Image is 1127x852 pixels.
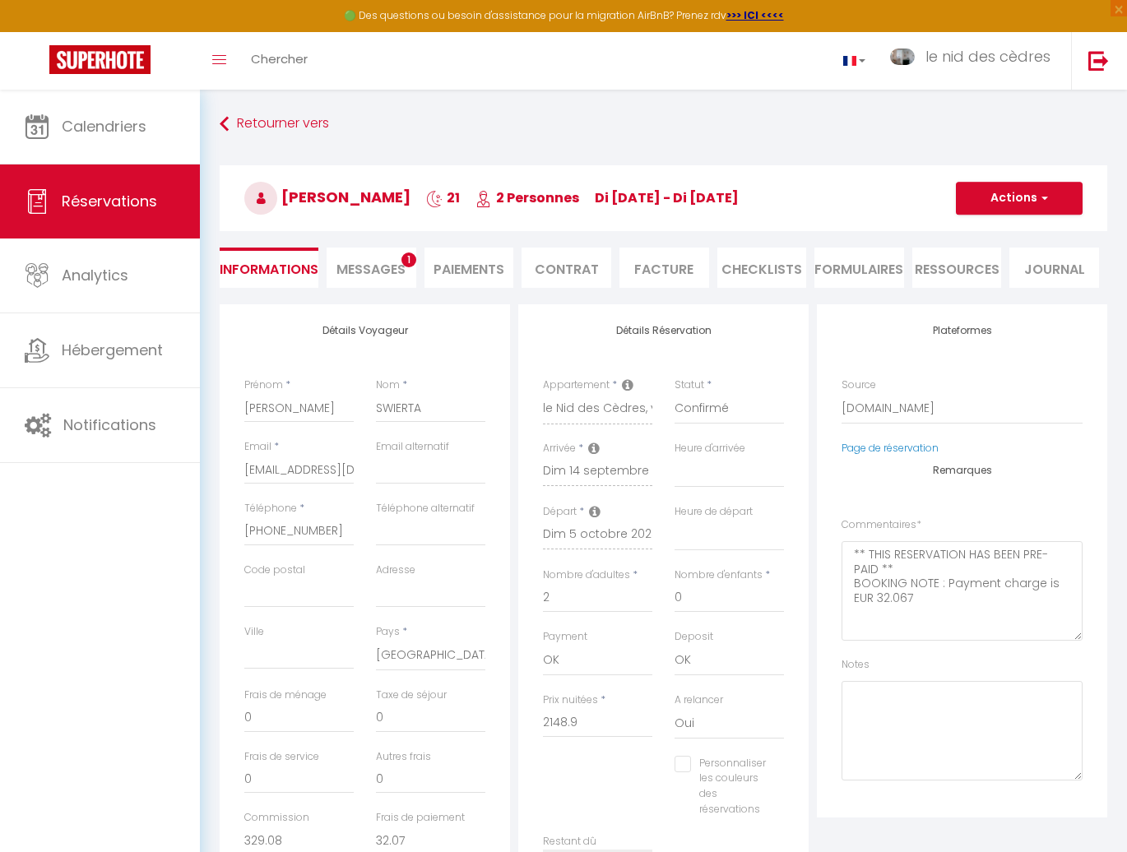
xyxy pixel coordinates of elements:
[912,248,1002,288] li: Ressources
[956,182,1083,215] button: Actions
[522,248,611,288] li: Contrat
[244,325,485,336] h4: Détails Voyageur
[878,32,1071,90] a: ... le nid des cèdres
[543,567,630,583] label: Nombre d'adultes
[424,248,514,288] li: Paiements
[543,629,587,645] label: Payment
[1009,248,1099,288] li: Journal
[675,567,763,583] label: Nombre d'enfants
[376,810,465,826] label: Frais de paiement
[675,441,745,456] label: Heure d'arrivée
[543,325,784,336] h4: Détails Réservation
[62,265,128,285] span: Analytics
[244,688,327,703] label: Frais de ménage
[244,439,271,455] label: Email
[842,657,870,673] label: Notes
[376,688,447,703] label: Taxe de séjour
[376,377,400,393] label: Nom
[543,834,596,850] label: Restant dû
[49,45,151,74] img: Super Booking
[376,624,400,640] label: Pays
[842,517,921,533] label: Commentaires
[426,188,460,207] span: 21
[244,377,283,393] label: Prénom
[543,441,576,456] label: Arrivée
[675,629,713,645] label: Deposit
[251,50,308,67] span: Chercher
[675,692,723,708] label: A relancer
[244,187,410,207] span: [PERSON_NAME]
[543,377,610,393] label: Appartement
[376,501,475,516] label: Téléphone alternatif
[62,340,163,360] span: Hébergement
[244,563,305,578] label: Code postal
[475,188,579,207] span: 2 Personnes
[842,465,1083,476] h4: Remarques
[675,504,753,520] label: Heure de départ
[675,377,704,393] label: Statut
[244,624,264,640] label: Ville
[244,501,297,516] label: Téléphone
[726,8,784,22] a: >>> ICI <<<<
[244,749,319,765] label: Frais de service
[336,260,406,279] span: Messages
[63,414,156,435] span: Notifications
[220,248,318,288] li: Informations
[239,32,320,90] a: Chercher
[842,377,876,393] label: Source
[62,191,157,211] span: Réservations
[244,810,309,826] label: Commission
[814,248,904,288] li: FORMULAIRES
[220,109,1107,139] a: Retourner vers
[376,563,415,578] label: Adresse
[1088,50,1109,71] img: logout
[691,756,766,817] label: Personnaliser les couleurs des réservations
[595,188,739,207] span: di [DATE] - di [DATE]
[842,325,1083,336] h4: Plateformes
[376,749,431,765] label: Autres frais
[401,252,416,267] span: 1
[376,439,449,455] label: Email alternatif
[717,248,807,288] li: CHECKLISTS
[842,441,939,455] a: Page de réservation
[543,692,598,708] label: Prix nuitées
[543,504,577,520] label: Départ
[619,248,709,288] li: Facture
[890,49,915,65] img: ...
[925,46,1050,67] span: le nid des cèdres
[62,116,146,137] span: Calendriers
